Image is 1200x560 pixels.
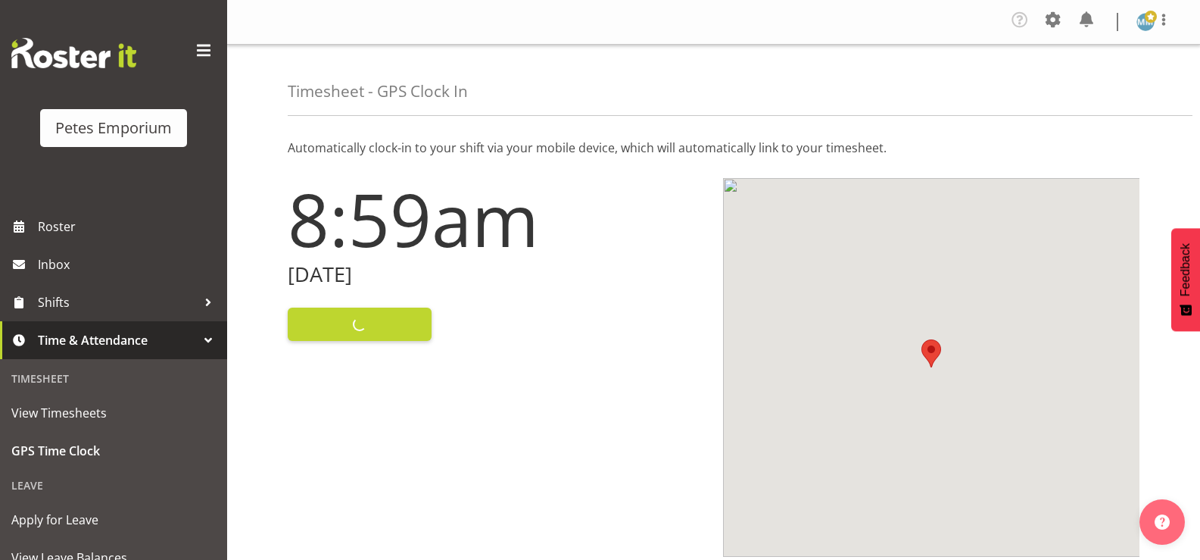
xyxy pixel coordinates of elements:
[288,178,705,260] h1: 8:59am
[1179,243,1192,296] span: Feedback
[38,291,197,314] span: Shifts
[11,440,216,462] span: GPS Time Clock
[288,139,1139,157] p: Automatically clock-in to your shift via your mobile device, which will automatically link to you...
[1171,228,1200,331] button: Feedback - Show survey
[11,38,136,68] img: Rosterit website logo
[4,501,223,539] a: Apply for Leave
[1136,13,1155,31] img: mandy-mosley3858.jpg
[4,432,223,470] a: GPS Time Clock
[4,394,223,432] a: View Timesheets
[4,363,223,394] div: Timesheet
[38,215,220,238] span: Roster
[4,470,223,501] div: Leave
[1155,515,1170,530] img: help-xxl-2.png
[55,117,172,139] div: Petes Emporium
[11,508,216,531] span: Apply for Leave
[288,83,468,100] h4: Timesheet - GPS Clock In
[38,329,197,352] span: Time & Attendance
[288,263,705,286] h2: [DATE]
[38,253,220,276] span: Inbox
[11,402,216,424] span: View Timesheets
